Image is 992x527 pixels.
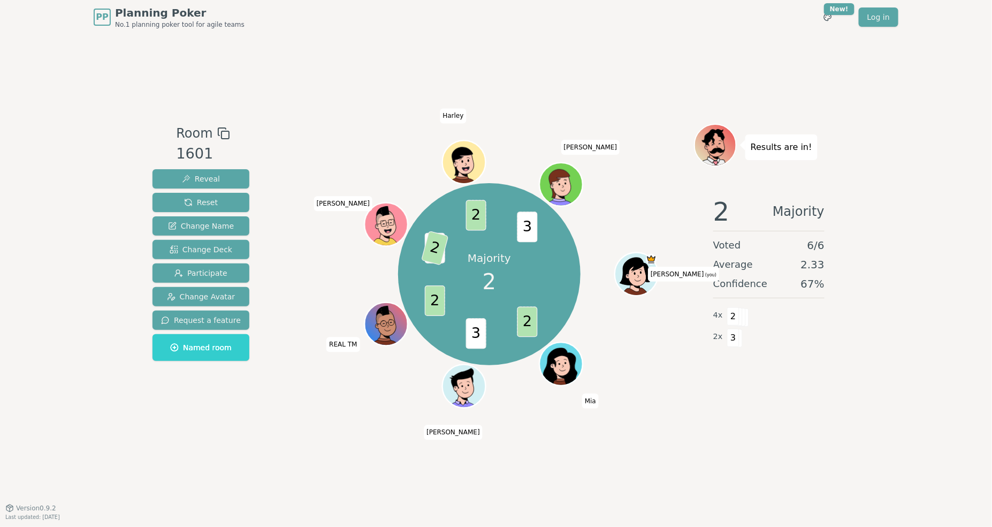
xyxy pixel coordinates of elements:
span: Click to change your name [314,197,373,212]
button: Change Name [152,216,249,236]
span: Average [713,257,753,272]
span: Click to change your name [582,394,599,409]
span: Last updated: [DATE] [5,514,60,520]
span: Reveal [182,174,220,184]
span: 2 [483,266,496,298]
button: New! [818,7,837,27]
a: Log in [859,7,898,27]
button: Click to change your avatar [616,254,657,295]
button: Named room [152,334,249,361]
span: 2 [517,306,537,337]
span: No.1 planning poker tool for agile teams [115,20,245,29]
span: Click to change your name [424,425,483,440]
button: Participate [152,263,249,283]
button: Reveal [152,169,249,189]
span: Change Deck [170,244,232,255]
button: Change Deck [152,240,249,259]
span: Majority [773,199,825,224]
span: Click to change your name [326,337,360,352]
span: 4 x [713,310,723,321]
span: Participate [174,268,227,278]
span: 6 / 6 [807,238,825,253]
span: 2 x [713,331,723,343]
a: PPPlanning PokerNo.1 planning poker tool for agile teams [94,5,245,29]
span: 2.33 [800,257,825,272]
span: Click to change your name [440,109,466,124]
span: 3 [517,212,537,242]
span: Voted [713,238,741,253]
span: Room [176,124,212,143]
span: 3 [727,329,739,347]
span: 2 [424,285,445,316]
span: Click to change your name [561,140,620,155]
button: Reset [152,193,249,212]
span: Change Name [168,221,234,231]
span: Request a feature [161,315,241,326]
span: 2 [727,307,739,326]
span: Reset [184,197,218,208]
span: 67 % [801,276,825,291]
button: Version0.9.2 [5,504,56,513]
span: Named room [170,342,232,353]
span: Ellen is the host [646,254,657,265]
span: PP [96,11,108,24]
span: 2 [713,199,730,224]
p: Results are in! [751,140,812,155]
div: New! [824,3,854,15]
button: Request a feature [152,311,249,330]
span: (you) [704,273,717,277]
span: Version 0.9.2 [16,504,56,513]
span: Confidence [713,276,767,291]
span: 3 [466,318,486,349]
span: Planning Poker [115,5,245,20]
p: Majority [468,251,511,266]
div: 1601 [176,143,230,165]
button: Change Avatar [152,287,249,306]
span: 2 [421,231,448,266]
span: Change Avatar [167,291,235,302]
span: Click to change your name [648,267,719,282]
span: 2 [466,200,486,230]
